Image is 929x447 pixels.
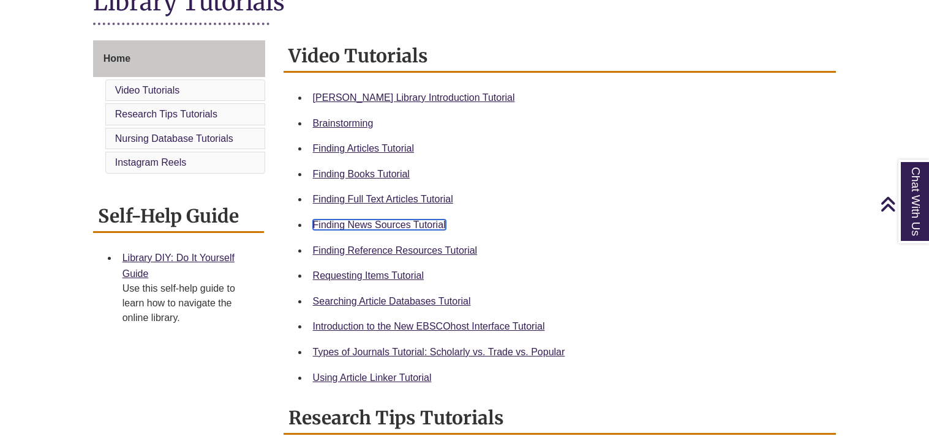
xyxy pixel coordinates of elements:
a: Back to Top [880,196,926,212]
a: Requesting Items Tutorial [313,270,424,281]
a: Video Tutorials [115,85,180,95]
a: Searching Article Databases Tutorial [313,296,471,306]
a: Finding News Sources Tutorial [313,220,446,230]
a: Types of Journals Tutorial: Scholarly vs. Trade vs. Popular [313,347,565,357]
a: Using Article Linker Tutorial [313,372,432,383]
span: Home [103,53,130,64]
a: Home [93,40,265,77]
div: Guide Page Menu [93,40,265,176]
a: Introduction to the New EBSCOhost Interface Tutorial [313,321,545,331]
a: Finding Reference Resources Tutorial [313,245,478,256]
a: Nursing Database Tutorials [115,133,233,144]
a: Finding Books Tutorial [313,169,410,179]
a: Finding Full Text Articles Tutorial [313,194,453,204]
a: Brainstorming [313,118,374,128]
h2: Research Tips Tutorials [284,402,837,435]
a: Finding Articles Tutorial [313,143,414,153]
a: Library DIY: Do It Yourself Guide [122,253,235,279]
div: Use this self-help guide to learn how to navigate the online library. [122,281,254,325]
h2: Video Tutorials [284,40,837,73]
h2: Self-Help Guide [93,201,264,233]
a: [PERSON_NAME] Library Introduction Tutorial [313,92,515,103]
a: Instagram Reels [115,157,187,168]
a: Research Tips Tutorials [115,109,217,119]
